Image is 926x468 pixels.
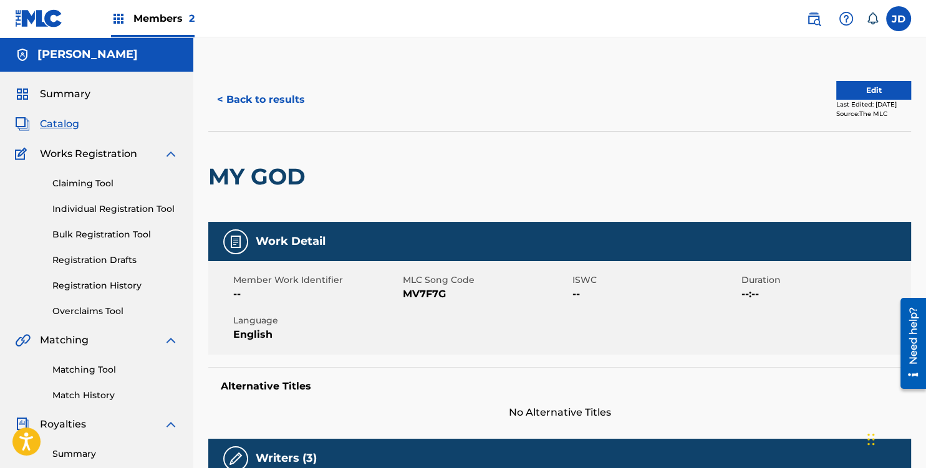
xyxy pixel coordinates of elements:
span: Member Work Identifier [233,274,400,287]
span: 2 [189,12,195,24]
a: Overclaims Tool [52,305,178,318]
img: help [839,11,854,26]
h5: Writers (3) [256,451,317,466]
img: expand [163,333,178,348]
div: Last Edited: [DATE] [836,100,911,109]
span: ISWC [572,274,739,287]
button: Edit [836,81,911,100]
span: Matching [40,333,89,348]
img: MLC Logo [15,9,63,27]
img: Summary [15,87,30,102]
a: Individual Registration Tool [52,203,178,216]
a: SummarySummary [15,87,90,102]
span: Works Registration [40,146,137,161]
span: No Alternative Titles [208,405,911,420]
span: English [233,327,400,342]
img: Accounts [15,47,30,62]
a: CatalogCatalog [15,117,79,131]
img: search [806,11,821,26]
a: Bulk Registration Tool [52,228,178,241]
iframe: Resource Center [891,292,926,394]
span: --:-- [741,287,908,302]
span: Duration [741,274,908,287]
a: Summary [52,447,178,461]
div: Drag [867,421,875,458]
h5: Work Detail [256,234,326,249]
img: Royalties [15,417,30,432]
div: Source: The MLC [836,109,911,118]
a: Matching Tool [52,363,178,376]
h5: Alternative Titles [221,380,899,393]
span: -- [233,287,400,302]
img: Writers [228,451,243,466]
a: Registration Drafts [52,254,178,267]
iframe: Chat Widget [864,408,926,468]
div: User Menu [886,6,911,31]
a: Registration History [52,279,178,292]
button: < Back to results [208,84,314,115]
span: MLC Song Code [403,274,569,287]
img: Catalog [15,117,30,131]
img: Matching [15,333,31,348]
div: Help [834,6,859,31]
span: Summary [40,87,90,102]
h2: MY GOD [208,163,312,191]
span: MV7F7G [403,287,569,302]
img: expand [163,417,178,432]
h5: Jonathan Dumas [37,47,138,62]
img: expand [163,146,178,161]
span: -- [572,287,739,302]
span: Catalog [40,117,79,131]
span: Language [233,314,400,327]
a: Claiming Tool [52,177,178,190]
img: Works Registration [15,146,31,161]
span: Royalties [40,417,86,432]
div: Notifications [866,12,879,25]
img: Work Detail [228,234,243,249]
span: Members [133,11,195,26]
img: Top Rightsholders [111,11,126,26]
a: Match History [52,389,178,402]
a: Public Search [801,6,826,31]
